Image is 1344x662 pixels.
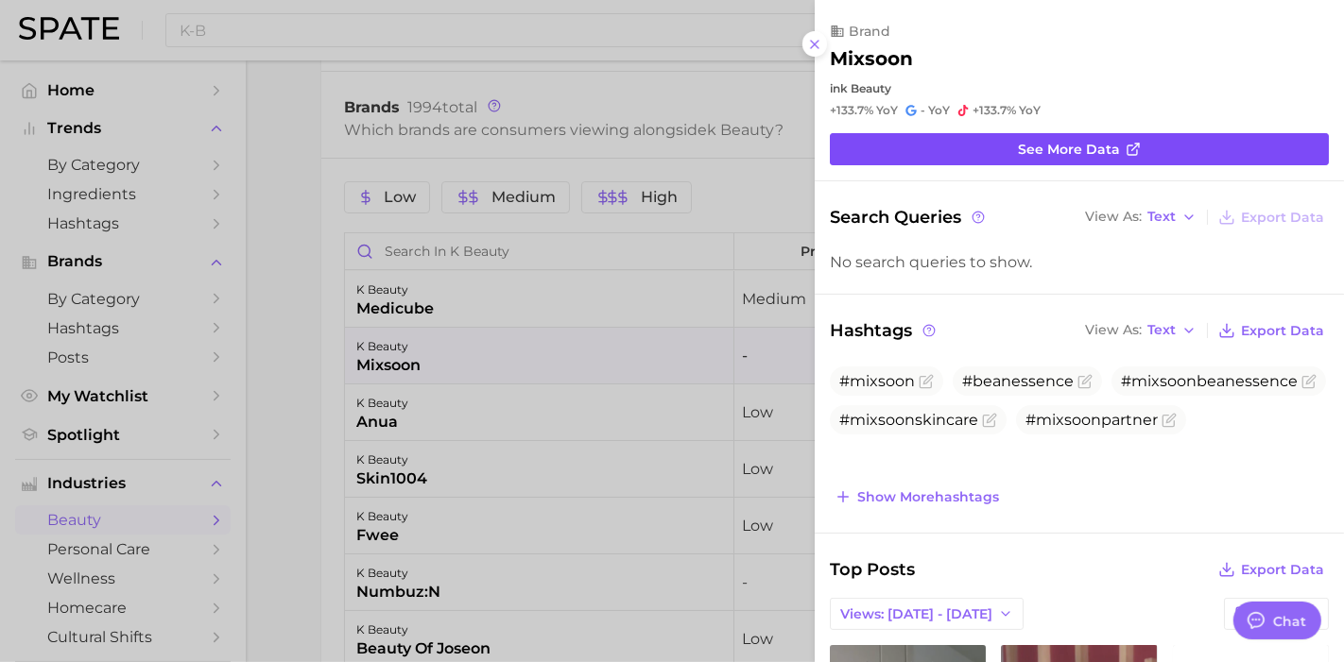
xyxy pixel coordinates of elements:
span: #mixsoonbeanessence [1121,372,1298,390]
button: View AsText [1080,205,1201,229]
button: Flag as miscategorized or irrelevant [1301,374,1317,389]
span: Text [1147,325,1176,335]
span: Text [1147,212,1176,222]
button: Flag as miscategorized or irrelevant [982,413,997,428]
span: See more data [1018,142,1120,158]
span: Hashtags [830,317,939,344]
span: #beanessence [962,372,1074,390]
a: See more data [830,133,1329,165]
button: Flag as miscategorized or irrelevant [919,374,934,389]
span: Top Posts [830,556,915,583]
button: Flag as miscategorized or irrelevant [1162,413,1177,428]
span: YoY [876,103,898,118]
span: YoY [928,103,950,118]
button: Flag as miscategorized or irrelevant [1077,374,1093,389]
span: Export Data [1241,210,1324,226]
div: No search queries to show. [830,253,1329,271]
span: k beauty [840,81,891,95]
span: +133.7% [973,103,1016,117]
button: Columns [1224,598,1329,630]
span: YoY [1019,103,1041,118]
h2: mixsoon [830,47,913,70]
button: Export Data [1214,556,1329,583]
button: View AsText [1080,318,1201,343]
button: Export Data [1214,317,1329,344]
span: #mixsoonpartner [1025,411,1158,429]
span: Search Queries [830,204,988,230]
span: Export Data [1241,323,1324,339]
button: Export Data [1214,204,1329,230]
button: Show morehashtags [830,484,1004,510]
span: #mixsoon [839,372,915,390]
span: +133.7% [830,103,873,117]
span: View As [1085,325,1142,335]
span: #mixsoonskincare [839,411,978,429]
span: - [921,103,925,117]
span: Show more hashtags [857,489,999,505]
span: Views: [DATE] - [DATE] [840,606,992,622]
div: in [830,81,1329,95]
button: Views: [DATE] - [DATE] [830,598,1024,630]
span: brand [849,23,890,40]
span: Export Data [1241,562,1324,578]
span: View As [1085,212,1142,222]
